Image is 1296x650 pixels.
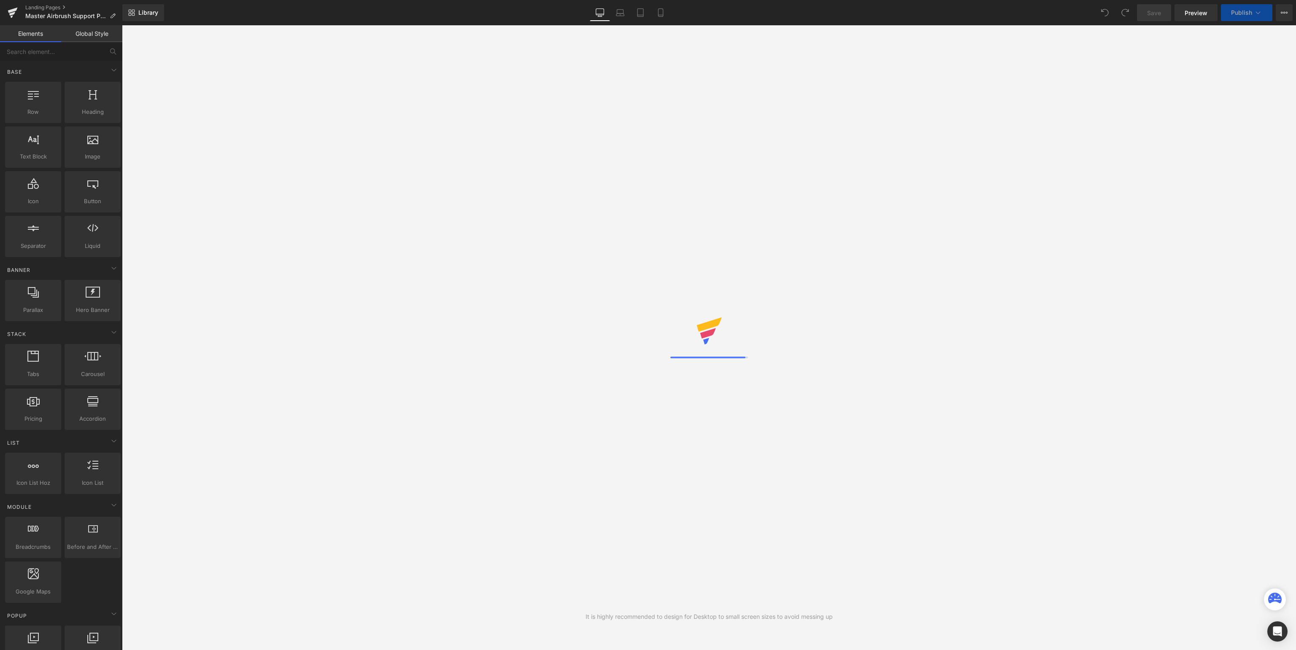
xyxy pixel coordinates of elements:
[6,612,28,620] span: Popup
[6,439,21,447] span: List
[6,68,23,76] span: Base
[1147,8,1161,17] span: Save
[61,25,122,42] a: Global Style
[1185,8,1207,17] span: Preview
[67,370,118,379] span: Carousel
[25,13,106,19] span: Master Airbrush Support Page
[8,306,59,314] span: Parallax
[1231,9,1252,16] span: Publish
[630,4,651,21] a: Tablet
[67,306,118,314] span: Hero Banner
[8,242,59,250] span: Separator
[8,107,59,116] span: Row
[8,543,59,551] span: Breadcrumbs
[651,4,671,21] a: Mobile
[586,612,833,621] div: It is highly recommended to design for Desktop to small screen sizes to avoid messing up
[8,197,59,206] span: Icon
[1174,4,1218,21] a: Preview
[67,152,118,161] span: Image
[67,197,118,206] span: Button
[590,4,610,21] a: Desktop
[6,330,27,338] span: Stack
[8,414,59,423] span: Pricing
[1117,4,1134,21] button: Redo
[8,478,59,487] span: Icon List Hoz
[1267,621,1288,642] div: Open Intercom Messenger
[1221,4,1272,21] button: Publish
[67,478,118,487] span: Icon List
[6,503,32,511] span: Module
[6,266,31,274] span: Banner
[1276,4,1293,21] button: More
[122,4,164,21] a: New Library
[610,4,630,21] a: Laptop
[67,107,118,116] span: Heading
[1096,4,1113,21] button: Undo
[67,414,118,423] span: Accordion
[8,152,59,161] span: Text Block
[67,242,118,250] span: Liquid
[25,4,122,11] a: Landing Pages
[67,543,118,551] span: Before and After Images
[8,587,59,596] span: Google Maps
[138,9,158,16] span: Library
[8,370,59,379] span: Tabs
